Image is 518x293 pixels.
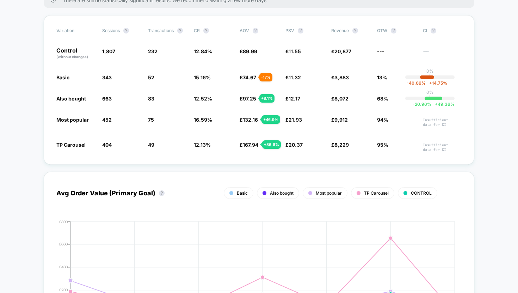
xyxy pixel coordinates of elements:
span: 21.93 [289,117,302,123]
span: 12.52 % [194,96,212,102]
span: 95% [377,142,388,148]
span: 11.32 [289,74,301,80]
span: TP Carousel [364,190,389,196]
tspan: £800 [59,219,68,224]
span: £ [285,117,302,123]
span: (without changes) [56,55,88,59]
span: £ [331,74,349,80]
span: 8,072 [334,96,349,102]
button: ? [159,190,165,196]
span: OTW [377,28,416,33]
p: 0% [426,68,433,74]
tspan: £400 [59,265,68,269]
span: £ [240,142,258,148]
span: 20,877 [334,48,351,54]
button: ? [203,28,209,33]
span: 20.37 [289,142,303,148]
span: Also bought [56,96,86,102]
span: 12.17 [289,96,300,102]
button: ? [431,28,436,33]
span: Most popular [56,117,89,123]
span: Most popular [316,190,342,196]
span: -40.06 % [407,80,426,86]
span: PSV [285,28,294,33]
span: --- [423,49,462,60]
span: Also bought [270,190,294,196]
span: Insufficient data for CI [423,118,462,127]
span: 452 [102,117,112,123]
span: 343 [102,74,112,80]
p: | [429,95,431,100]
div: + 86.6 % [262,140,281,149]
span: £ [331,48,351,54]
span: £ [240,74,256,80]
span: 83 [148,96,154,102]
div: - 17 % [259,73,272,81]
span: TP Carousel [56,142,86,148]
span: £ [285,96,300,102]
span: 74.67 [243,74,256,80]
span: 16.59 % [194,117,212,123]
span: £ [331,117,348,123]
span: £ [285,48,301,54]
span: + [435,102,438,107]
span: 12.13 % [194,142,211,148]
span: £ [285,74,301,80]
button: ? [177,28,183,33]
span: £ [285,142,303,148]
span: 663 [102,96,112,102]
span: 232 [148,48,158,54]
span: £ [331,142,349,148]
span: 52 [148,74,154,80]
span: Insufficient data for CI [423,143,462,152]
div: + 46.9 % [261,115,280,124]
span: CR [194,28,200,33]
p: Control [56,48,95,60]
span: 97.25 [243,96,256,102]
button: ? [123,28,129,33]
span: Basic [237,190,248,196]
span: Sessions [102,28,120,33]
span: 404 [102,142,112,148]
span: Basic [56,74,69,80]
span: -20.96 % [413,102,431,107]
span: + [429,80,432,86]
p: 0% [426,90,433,95]
span: £ [240,117,258,123]
span: Variation [56,28,95,33]
span: CONTROL [411,190,432,196]
span: Revenue [331,28,349,33]
span: 13% [377,74,387,80]
span: 12.84 % [194,48,212,54]
button: ? [298,28,303,33]
span: 167.94 [243,142,258,148]
span: 89.99 [243,48,257,54]
span: Transactions [148,28,174,33]
span: 8,229 [334,142,349,148]
span: 9,912 [334,117,348,123]
span: 49.36 % [431,102,455,107]
button: ? [352,28,358,33]
span: CI [423,28,462,33]
p: | [429,74,431,79]
span: 49 [148,142,154,148]
span: 14.75 % [426,80,447,86]
span: 15.16 % [194,74,211,80]
button: ? [391,28,396,33]
span: 75 [148,117,154,123]
span: AOV [240,28,249,33]
span: £ [240,96,256,102]
span: 132.16 [243,117,258,123]
span: £ [240,48,257,54]
tspan: £600 [59,242,68,246]
span: 3,883 [334,74,349,80]
span: 1,807 [102,48,115,54]
span: 11.55 [289,48,301,54]
button: ? [253,28,258,33]
span: 94% [377,117,388,123]
tspan: £200 [59,288,68,292]
span: £ [331,96,349,102]
div: + 8.1 % [259,94,275,103]
span: --- [377,48,384,54]
span: 68% [377,96,388,102]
